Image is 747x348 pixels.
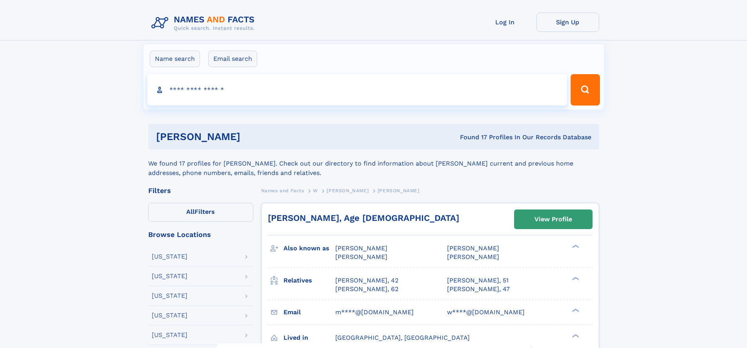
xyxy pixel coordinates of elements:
[284,306,335,319] h3: Email
[447,253,499,261] span: [PERSON_NAME]
[335,244,387,252] span: [PERSON_NAME]
[378,188,420,193] span: [PERSON_NAME]
[570,308,580,313] div: ❯
[350,133,591,142] div: Found 17 Profiles In Our Records Database
[148,13,261,34] img: Logo Names and Facts
[335,253,387,261] span: [PERSON_NAME]
[327,186,369,195] a: [PERSON_NAME]
[571,74,600,106] button: Search Button
[327,188,369,193] span: [PERSON_NAME]
[570,333,580,338] div: ❯
[335,334,470,341] span: [GEOGRAPHIC_DATA], [GEOGRAPHIC_DATA]
[514,210,592,229] a: View Profile
[268,213,459,223] a: [PERSON_NAME], Age [DEMOGRAPHIC_DATA]
[335,285,398,293] a: [PERSON_NAME], 62
[152,253,187,260] div: [US_STATE]
[284,274,335,287] h3: Relatives
[570,276,580,281] div: ❯
[152,332,187,338] div: [US_STATE]
[313,188,318,193] span: W
[156,132,350,142] h1: [PERSON_NAME]
[261,186,304,195] a: Names and Facts
[536,13,599,32] a: Sign Up
[148,149,599,178] div: We found 17 profiles for [PERSON_NAME]. Check out our directory to find information about [PERSON...
[570,244,580,249] div: ❯
[186,208,194,215] span: All
[148,187,253,194] div: Filters
[147,74,567,106] input: search input
[534,210,572,228] div: View Profile
[284,331,335,344] h3: Lived in
[208,51,257,67] label: Email search
[284,242,335,255] h3: Also known as
[474,13,536,32] a: Log In
[148,231,253,238] div: Browse Locations
[335,276,398,285] a: [PERSON_NAME], 42
[152,293,187,299] div: [US_STATE]
[447,244,499,252] span: [PERSON_NAME]
[150,51,200,67] label: Name search
[152,312,187,319] div: [US_STATE]
[447,276,509,285] a: [PERSON_NAME], 51
[152,273,187,279] div: [US_STATE]
[447,285,510,293] a: [PERSON_NAME], 47
[148,203,253,222] label: Filters
[313,186,318,195] a: W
